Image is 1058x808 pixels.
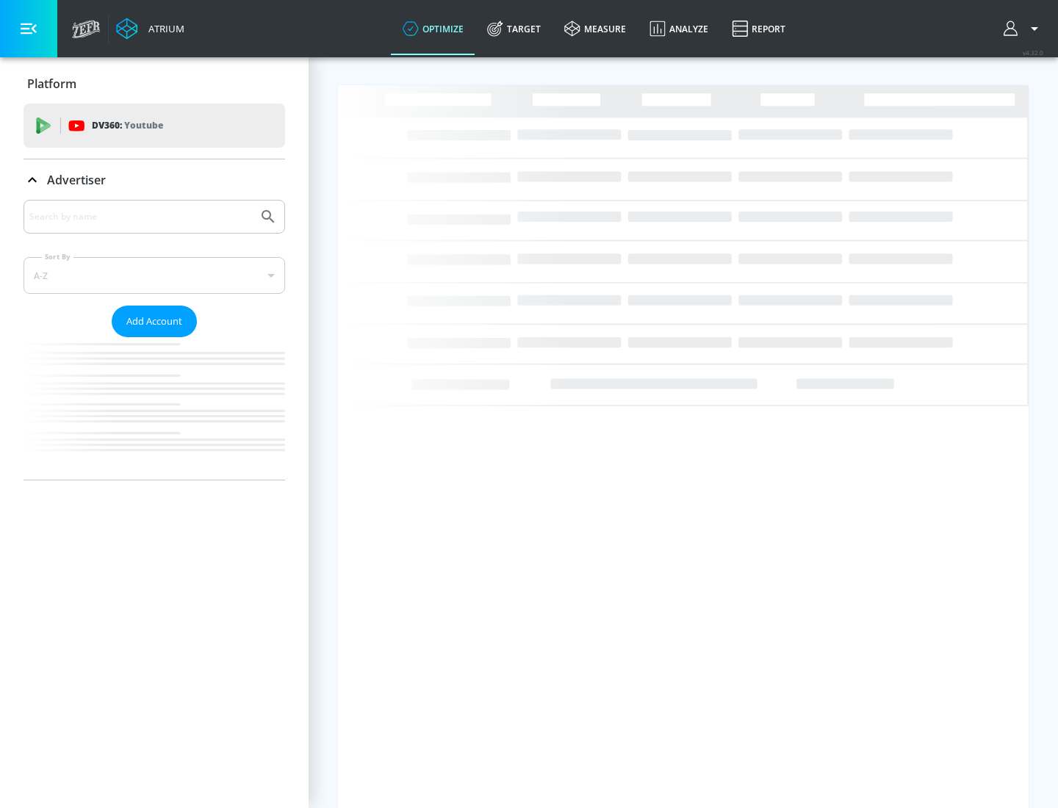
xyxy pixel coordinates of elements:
[92,118,163,134] p: DV360:
[27,76,76,92] p: Platform
[112,306,197,337] button: Add Account
[24,200,285,480] div: Advertiser
[29,207,252,226] input: Search by name
[391,2,475,55] a: optimize
[720,2,797,55] a: Report
[1023,48,1043,57] span: v 4.32.0
[143,22,184,35] div: Atrium
[24,257,285,294] div: A-Z
[24,104,285,148] div: DV360: Youtube
[24,159,285,201] div: Advertiser
[24,337,285,480] nav: list of Advertiser
[47,172,106,188] p: Advertiser
[24,63,285,104] div: Platform
[475,2,553,55] a: Target
[42,252,73,261] label: Sort By
[126,313,182,330] span: Add Account
[553,2,638,55] a: measure
[116,18,184,40] a: Atrium
[124,118,163,133] p: Youtube
[638,2,720,55] a: Analyze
